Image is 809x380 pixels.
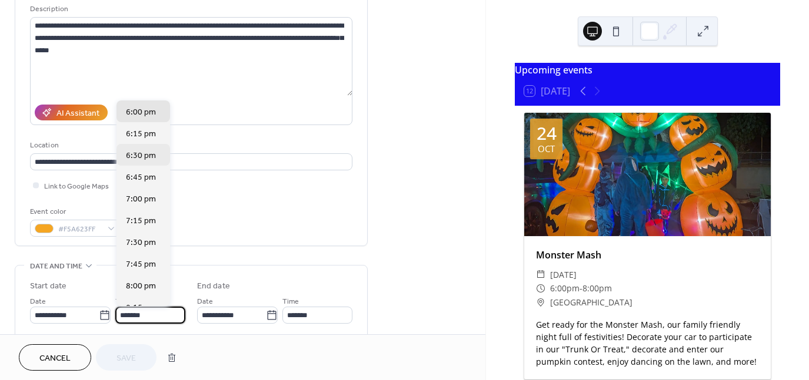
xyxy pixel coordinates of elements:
span: 6:00pm [550,281,580,295]
span: [GEOGRAPHIC_DATA] [550,295,632,310]
span: 6:45 pm [126,171,156,184]
div: Monster Mash [524,248,771,262]
span: Time [282,295,299,308]
span: 7:30 pm [126,237,156,249]
span: [DATE] [550,268,577,282]
div: ​ [536,268,545,282]
span: Cancel [39,352,71,365]
span: 8:00 pm [126,280,156,292]
span: Link to Google Maps [44,180,109,193]
span: 7:45 pm [126,258,156,271]
div: Description [30,3,350,15]
div: Oct [538,144,555,153]
span: 7:15 pm [126,215,156,227]
div: ​ [536,281,545,295]
div: Location [30,139,350,152]
span: Date and time [30,260,82,273]
div: Event color [30,206,118,218]
button: AI Assistant [35,105,108,120]
div: Get ready for the Monster Mash, our family friendly night full of festivities! Decorate your car ... [524,318,771,368]
div: AI Assistant [56,107,99,120]
div: Upcoming events [515,63,780,77]
div: Start date [30,280,66,292]
span: - [580,281,582,295]
span: 6:00 pm [126,106,156,119]
span: Date [30,295,46,308]
div: End date [197,280,230,292]
span: 6:30 pm [126,150,156,162]
span: 7:00 pm [126,193,156,206]
button: Cancel [19,344,91,371]
span: Time [115,295,132,308]
span: 8:00pm [582,281,612,295]
span: Date [197,295,213,308]
span: 8:15 pm [126,302,156,314]
span: 6:15 pm [126,128,156,140]
div: ​ [536,295,545,310]
div: 24 [537,125,557,142]
span: #F5A623FF [58,223,102,236]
